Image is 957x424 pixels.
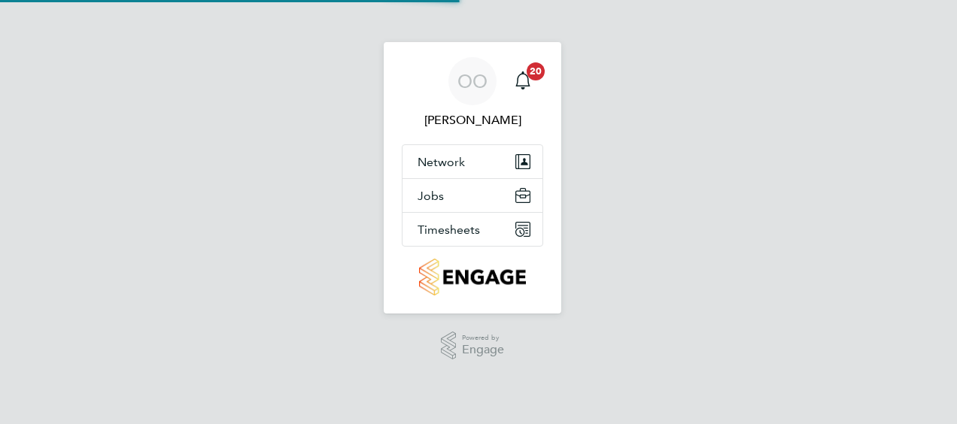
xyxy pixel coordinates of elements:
a: Go to home page [402,259,543,295]
a: Powered byEngage [441,332,505,360]
span: Jobs [418,189,444,203]
span: Ondre Odain [402,111,543,129]
button: Timesheets [403,213,542,246]
span: OO [457,71,488,91]
span: Powered by [462,332,504,344]
span: Network [418,155,465,169]
button: Network [403,145,542,178]
button: Jobs [403,179,542,212]
span: Timesheets [418,223,480,237]
a: OO[PERSON_NAME] [402,57,543,129]
nav: Main navigation [384,42,561,313]
img: countryside-properties-logo-retina.png [419,259,525,295]
span: Engage [462,344,504,356]
a: 20 [508,57,538,105]
span: 20 [527,62,545,80]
